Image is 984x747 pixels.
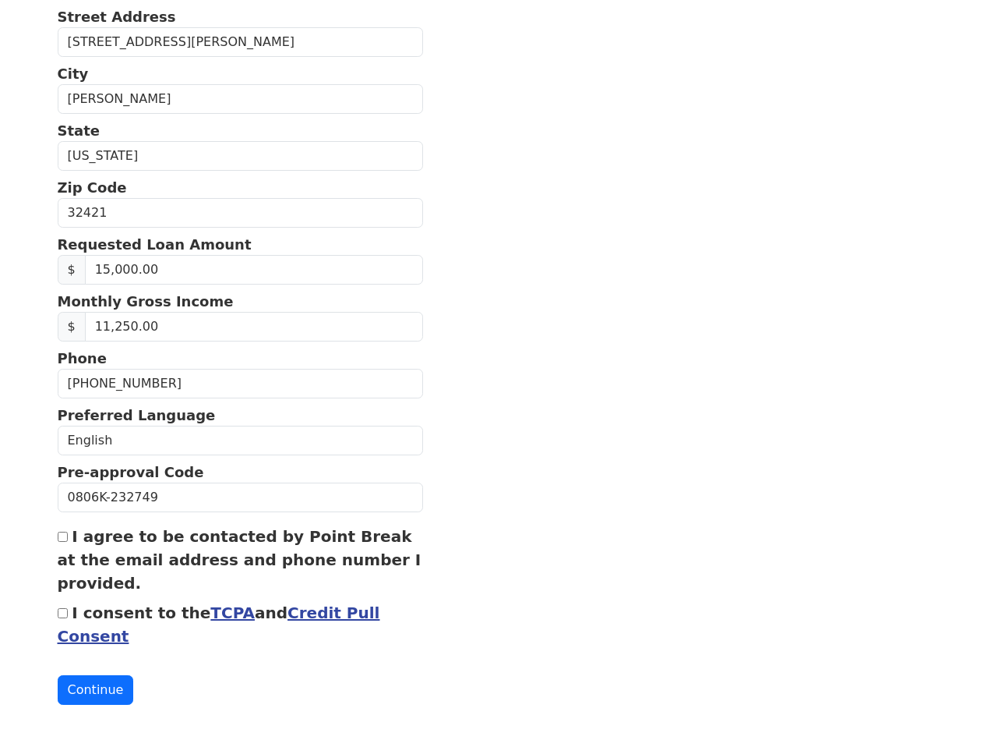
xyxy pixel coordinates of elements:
strong: State [58,122,101,139]
a: TCPA [210,604,255,622]
span: $ [58,312,86,342]
input: Street Address [58,27,424,57]
input: Monthly Gross Income [85,312,423,342]
strong: Phone [58,350,107,366]
strong: Zip Code [58,179,127,196]
input: City [58,84,424,114]
strong: Requested Loan Amount [58,236,252,253]
label: I agree to be contacted by Point Break at the email address and phone number I provided. [58,527,421,593]
button: Continue [58,675,134,705]
p: Monthly Gross Income [58,291,424,312]
input: Phone [58,369,424,398]
input: Zip Code [58,198,424,228]
input: Requested Loan Amount [85,255,423,285]
strong: Pre-approval Code [58,464,204,480]
strong: Preferred Language [58,407,216,423]
strong: Street Address [58,9,176,25]
strong: City [58,65,89,82]
label: I consent to the and [58,604,380,646]
input: Pre-approval Code [58,483,424,512]
span: $ [58,255,86,285]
